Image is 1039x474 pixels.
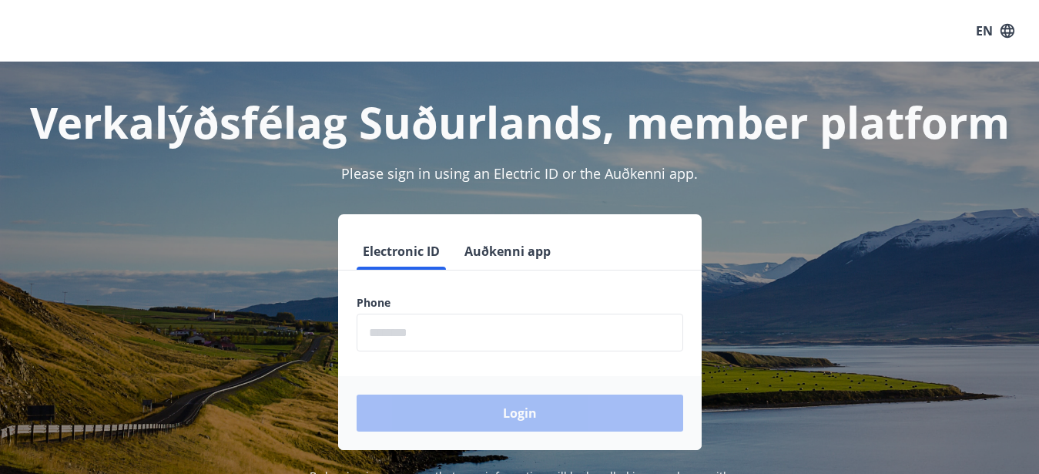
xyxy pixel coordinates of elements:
button: Auðkenni app [458,233,557,270]
span: Please sign in using an Electric ID or the Auðkenni app. [341,164,698,183]
h1: Verkalýðsfélag Suðurlands, member platform [18,92,1021,151]
label: Phone [357,295,683,311]
button: EN [970,17,1021,45]
button: Electronic ID [357,233,446,270]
